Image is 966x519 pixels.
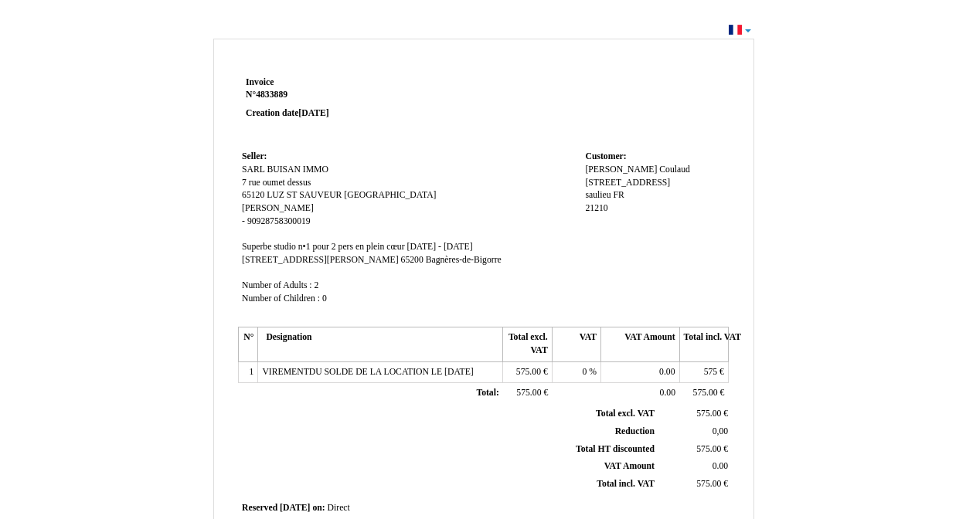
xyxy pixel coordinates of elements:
[239,361,258,383] td: 1
[503,327,552,361] th: Total excl. VAT
[322,293,327,304] span: 0
[696,479,721,489] span: 575.00
[246,108,329,118] strong: Creation date
[585,190,611,200] span: saulieu
[258,327,503,361] th: Designation
[247,216,311,226] span: 90928758300019
[401,255,423,265] span: 65200
[713,426,728,436] span: 0,00
[242,216,245,226] span: -
[660,388,675,398] span: 0.00
[679,361,728,383] td: €
[242,242,405,252] span: Superbe studio n•1 pour 2 pers en plein cœur
[704,367,718,377] span: 575
[696,409,721,419] span: 575.00
[696,444,721,454] span: 575.00
[503,361,552,383] td: €
[658,440,731,458] td: €
[298,108,328,118] span: [DATE]
[315,280,319,290] span: 2
[614,190,624,200] span: FR
[426,255,502,265] span: Bagnères-de-Bigorre
[552,361,600,383] td: %
[659,367,675,377] span: 0.00
[242,293,320,304] span: Number of Children :
[658,476,731,494] td: €
[601,327,679,361] th: VAT Amount
[256,90,287,100] span: 4833889
[239,327,258,361] th: N°
[679,327,728,361] th: Total incl. VAT
[679,383,728,405] td: €
[242,255,399,265] span: [STREET_ADDRESS][PERSON_NAME]
[585,203,607,213] span: 21210
[597,479,655,489] span: Total incl. VAT
[658,405,731,422] td: €
[344,190,436,200] span: [GEOGRAPHIC_DATA]
[516,388,541,398] span: 575.00
[246,77,274,87] span: Invoice
[242,203,314,213] span: [PERSON_NAME]
[516,367,541,377] span: 575.00
[693,388,718,398] span: 575.00
[615,426,655,436] span: Reduction
[713,461,728,471] span: 0.00
[267,190,342,200] span: LUZ ST SAUVEUR
[242,190,264,200] span: 65120
[583,367,587,377] span: 0
[242,165,328,175] span: SARL BUISAN IMMO
[242,503,277,513] span: Reserved
[585,151,626,161] span: Customer:
[503,383,552,405] td: €
[407,242,473,252] span: [DATE] - [DATE]
[476,388,498,398] span: Total:
[246,89,430,101] strong: N°
[262,367,473,377] span: VIREMENTDU SOLDE DE LA LOCATION LE [DATE]
[659,165,690,175] span: Coulaud
[552,327,600,361] th: VAT
[242,151,267,161] span: Seller:
[585,165,657,175] span: [PERSON_NAME]
[604,461,655,471] span: VAT Amount
[585,178,670,188] span: [STREET_ADDRESS]
[242,178,311,188] span: 7 rue oumet dessus
[328,503,350,513] span: Direct
[576,444,655,454] span: Total HT discounted
[596,409,655,419] span: Total excl. VAT
[242,280,312,290] span: Number of Adults :
[312,503,325,513] span: on:
[280,503,310,513] span: [DATE]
